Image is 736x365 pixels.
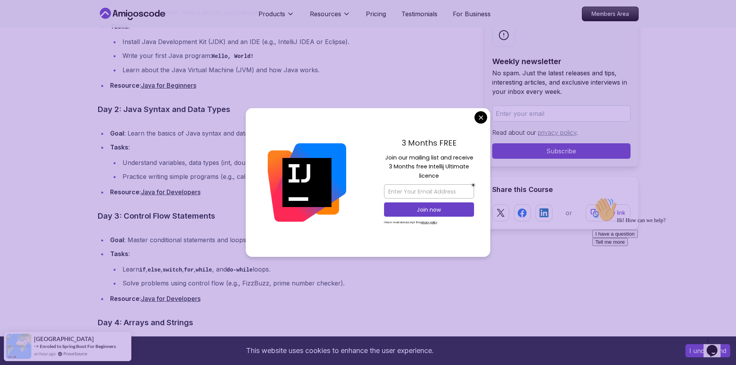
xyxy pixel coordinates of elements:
strong: Goal [110,129,124,137]
strong: Tasks [110,250,128,258]
iframe: chat widget [704,334,728,357]
a: ProveSource [63,350,87,357]
p: Read about our . [492,128,631,137]
li: : [108,142,472,182]
code: Hello, World! [212,53,254,59]
a: Java for Developers [141,295,201,302]
button: Products [258,9,294,25]
iframe: chat widget [589,194,728,330]
a: For Business [453,9,491,19]
div: 👋Hi! How can we help?I have a questionTell me more [3,3,142,52]
button: Resources [310,9,350,25]
img: :wave: [3,3,28,28]
a: Java for Developers [141,188,201,196]
p: No spam. Just the latest releases and tips, interesting articles, and exclusive interviews in you... [492,68,631,96]
li: Install Java Development Kit (JDK) and an IDE (e.g., IntelliJ IDEA or Eclipse). [120,36,472,47]
strong: Resource [110,295,139,302]
li: Learn , , , , , and loops. [120,264,472,275]
li: : [108,80,472,91]
div: This website uses cookies to enhance the user experience. [6,342,674,359]
h3: Day 2: Java Syntax and Data Types [98,103,472,115]
span: [GEOGRAPHIC_DATA] [34,336,94,342]
li: Understand variables, data types (int, double, String, boolean), and operators. [120,157,472,168]
li: Practice writing simple programs (e.g., calculator, temperature converter). [120,171,472,182]
strong: Goal [110,236,124,244]
p: Members Area [582,7,638,21]
span: an hour ago [34,350,56,357]
input: Enter your email [492,105,631,122]
strong: Tasks [110,143,128,151]
li: Learn about the Java Virtual Machine (JVM) and how Java works. [120,65,472,75]
li: Solve problems using control flow (e.g., FizzBuzz, prime number checker). [120,278,472,289]
button: Copy link [586,204,631,221]
li: : [108,293,472,304]
h3: Day 4: Arrays and Strings [98,316,472,329]
code: for [184,267,194,273]
code: while [196,267,212,273]
button: Accept cookies [685,344,730,357]
span: Hi! How can we help? [3,23,76,29]
strong: Resource [110,81,139,89]
button: Tell me more [3,44,39,52]
h2: Share this Course [492,184,631,195]
button: Subscribe [492,143,631,159]
h2: Weekly newsletter [492,56,631,67]
span: -> [34,343,39,349]
li: : [108,187,472,197]
li: : [108,21,472,75]
p: Products [258,9,285,19]
a: Enroled to Spring Boot For Beginners [40,343,116,349]
a: Members Area [582,7,639,21]
code: else [148,267,161,273]
li: Write your first Java program: [120,50,472,61]
code: switch [163,267,182,273]
p: Resources [310,9,341,19]
a: Testimonials [401,9,437,19]
li: : Master conditional statements and loops. [108,234,472,245]
li: : [108,248,472,289]
button: I have a question [3,36,49,44]
a: Java for Beginners [141,81,196,89]
strong: Resource [110,188,139,196]
code: if [139,267,146,273]
img: provesource social proof notification image [6,334,31,359]
a: privacy policy [538,129,576,136]
h3: Day 3: Control Flow Statements [98,210,472,222]
a: Pricing [366,9,386,19]
code: do-while [227,267,253,273]
li: : Learn the basics of Java syntax and data types. [108,128,472,139]
p: or [566,208,572,217]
